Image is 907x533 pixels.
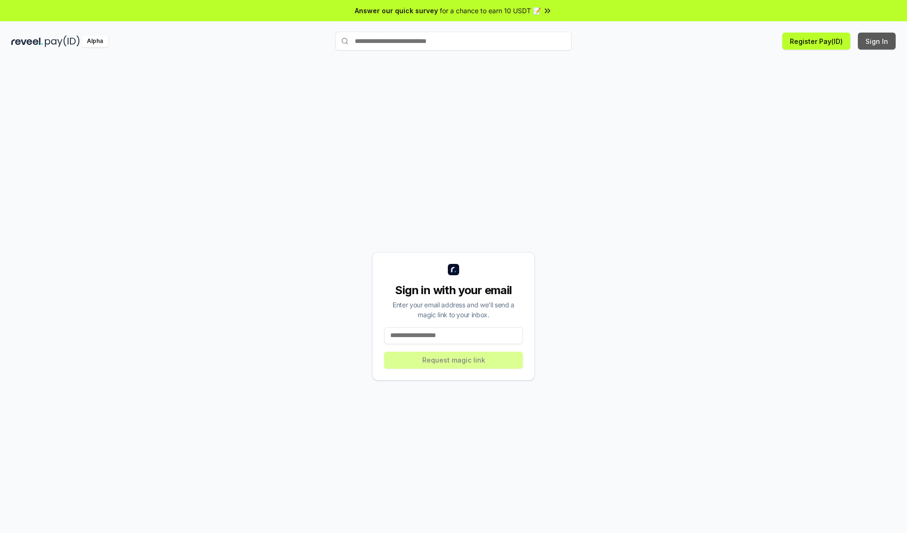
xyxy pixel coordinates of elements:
[440,6,541,16] span: for a chance to earn 10 USDT 📝
[45,35,80,47] img: pay_id
[11,35,43,47] img: reveel_dark
[858,33,896,50] button: Sign In
[355,6,438,16] span: Answer our quick survey
[448,264,459,275] img: logo_small
[82,35,108,47] div: Alpha
[384,283,523,298] div: Sign in with your email
[782,33,850,50] button: Register Pay(ID)
[384,300,523,320] div: Enter your email address and we’ll send a magic link to your inbox.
